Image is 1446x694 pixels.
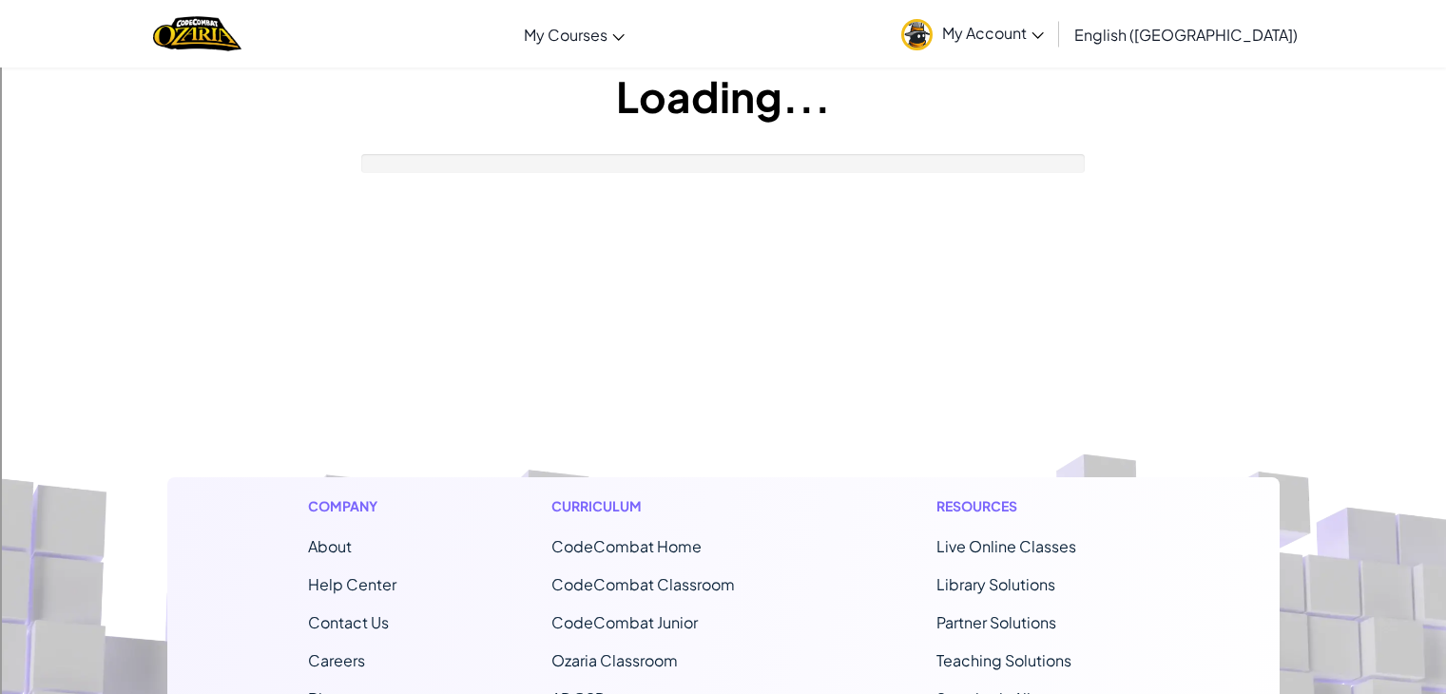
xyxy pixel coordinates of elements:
[1074,25,1298,45] span: English ([GEOGRAPHIC_DATA])
[153,14,241,53] img: Home
[514,9,634,60] a: My Courses
[524,25,607,45] span: My Courses
[1065,9,1307,60] a: English ([GEOGRAPHIC_DATA])
[892,4,1053,64] a: My Account
[153,14,241,53] a: Ozaria by CodeCombat logo
[942,23,1044,43] span: My Account
[901,19,933,50] img: avatar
